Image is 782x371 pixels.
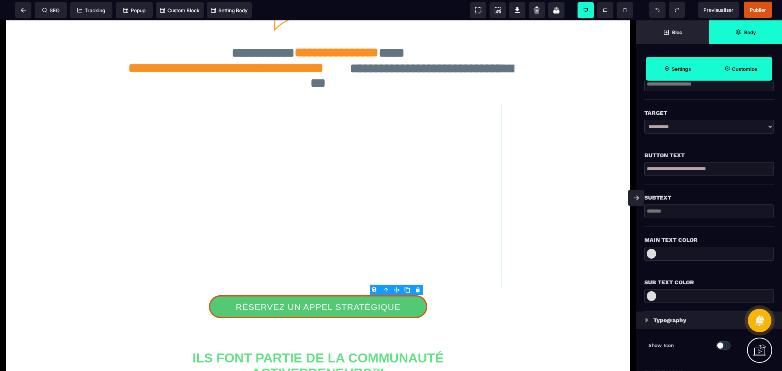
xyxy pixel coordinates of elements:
span: Open Style Manager [709,57,772,81]
strong: Customize [732,66,757,72]
span: Open Blocks [636,20,709,44]
img: loading [645,318,648,323]
h1: ILS FONT PARTIE DE LA COMMUNAUTÉ ACTIVEPRENEURS™ [147,326,490,364]
span: SEO [42,7,59,13]
p: Typography [653,315,686,325]
span: Preview [698,2,739,18]
span: Tracking [77,7,105,13]
strong: Bloc [672,29,682,35]
div: Target [644,108,774,118]
span: Settings [646,57,709,81]
span: Publier [750,7,766,13]
span: View components [470,2,486,18]
strong: Body [744,29,756,35]
span: Screenshot [490,2,506,18]
span: Setting Body [211,7,248,13]
p: Show Icon [648,341,709,349]
span: Popup [123,7,145,13]
span: Previsualiser [703,7,734,13]
span: Custom Block [160,7,200,13]
button: RÉSERVEZ UN APPEL STRATÉGIQUE [209,275,427,298]
div: Button Text [644,150,774,160]
span: Open Layer Manager [709,20,782,44]
div: Main Text Color [644,235,774,245]
div: Subtext [644,193,774,202]
div: Sub Text Color [644,277,774,287]
strong: Settings [672,66,691,72]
